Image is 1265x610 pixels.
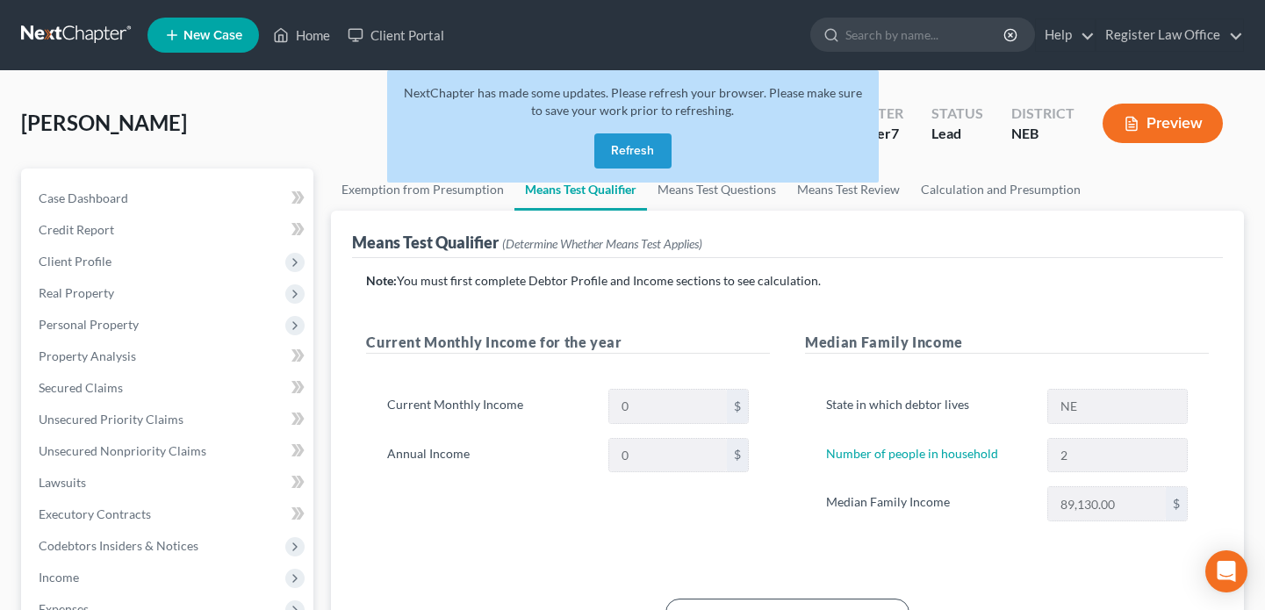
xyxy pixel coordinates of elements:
a: Exemption from Presumption [331,169,514,211]
h5: Current Monthly Income for the year [366,332,770,354]
label: State in which debtor lives [817,389,1039,424]
span: Secured Claims [39,380,123,395]
span: Lawsuits [39,475,86,490]
input: State [1048,390,1187,423]
div: NEB [1011,124,1075,144]
div: $ [727,390,748,423]
span: [PERSON_NAME] [21,110,187,135]
h5: Median Family Income [805,332,1209,354]
span: New Case [183,29,242,42]
a: Property Analysis [25,341,313,372]
a: Calculation and Presumption [910,169,1091,211]
button: Preview [1103,104,1223,143]
input: 0.00 [1048,487,1166,520]
span: NextChapter has made some updates. Please refresh your browser. Please make sure to save your wor... [404,85,862,118]
span: Executory Contracts [39,506,151,521]
p: You must first complete Debtor Profile and Income sections to see calculation. [366,272,1209,290]
button: Refresh [594,133,672,169]
input: 0.00 [609,390,727,423]
a: Client Portal [339,19,453,51]
a: Case Dashboard [25,183,313,214]
a: Unsecured Nonpriority Claims [25,435,313,467]
div: District [1011,104,1075,124]
strong: Note: [366,273,397,288]
span: Client Profile [39,254,111,269]
span: Credit Report [39,222,114,237]
div: Open Intercom Messenger [1205,550,1247,592]
span: Unsecured Priority Claims [39,412,183,427]
a: Register Law Office [1096,19,1243,51]
a: Secured Claims [25,372,313,404]
span: (Determine Whether Means Test Applies) [502,236,702,251]
a: Number of people in household [826,446,998,461]
a: Home [264,19,339,51]
span: Codebtors Insiders & Notices [39,538,198,553]
a: Unsecured Priority Claims [25,404,313,435]
div: Means Test Qualifier [352,232,702,253]
span: Case Dashboard [39,190,128,205]
div: $ [1166,487,1187,520]
span: Income [39,570,79,585]
a: Help [1036,19,1095,51]
label: Annual Income [378,438,600,473]
a: Lawsuits [25,467,313,499]
a: Credit Report [25,214,313,246]
label: Median Family Income [817,486,1039,521]
label: Current Monthly Income [378,389,600,424]
input: 0.00 [609,439,727,472]
span: Personal Property [39,317,139,332]
div: Status [931,104,983,124]
input: -- [1048,439,1187,472]
span: Real Property [39,285,114,300]
span: Unsecured Nonpriority Claims [39,443,206,458]
div: Lead [931,124,983,144]
span: 7 [891,125,899,141]
div: $ [727,439,748,472]
a: Executory Contracts [25,499,313,530]
input: Search by name... [845,18,1006,51]
span: Property Analysis [39,348,136,363]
